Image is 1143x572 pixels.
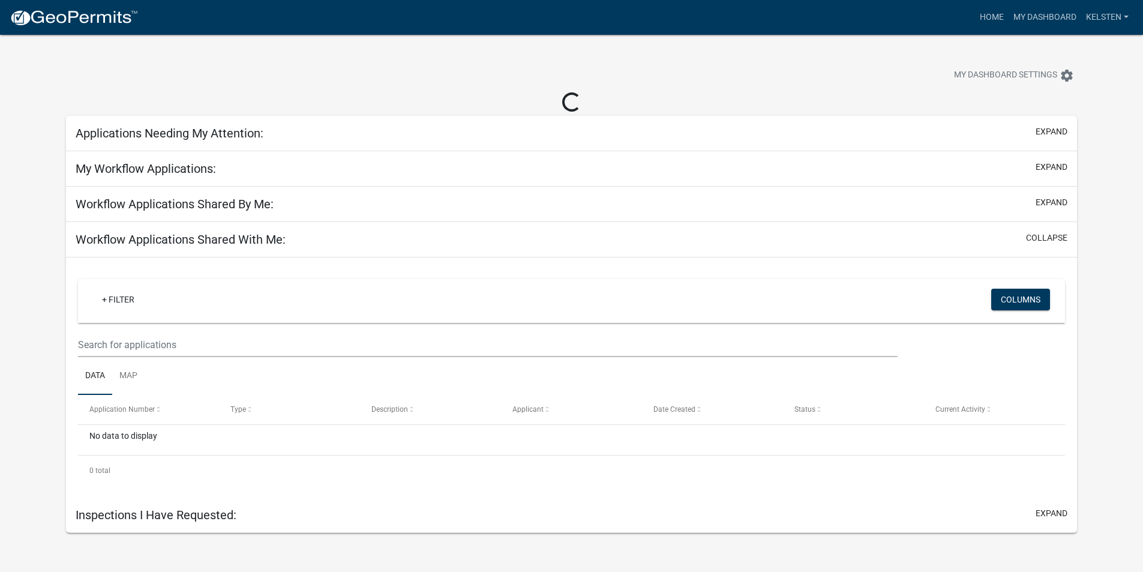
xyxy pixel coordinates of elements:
a: My Dashboard [1009,6,1081,29]
span: Description [371,405,408,414]
input: Search for applications [78,333,897,357]
h5: Applications Needing My Attention: [76,126,263,140]
a: + Filter [92,289,144,310]
button: My Dashboard Settingssettings [944,64,1084,87]
a: Map [112,357,145,396]
h5: Workflow Applications Shared By Me: [76,197,274,211]
button: expand [1036,125,1067,138]
datatable-header-cell: Application Number [78,395,219,424]
datatable-header-cell: Description [360,395,501,424]
span: Current Activity [935,405,985,414]
h5: Inspections I Have Requested: [76,508,236,522]
datatable-header-cell: Applicant [501,395,642,424]
datatable-header-cell: Current Activity [923,395,1064,424]
span: Date Created [653,405,695,414]
button: Columns [991,289,1050,310]
div: No data to display [78,425,1065,455]
i: settings [1060,68,1074,83]
button: expand [1036,196,1067,209]
span: Application Number [89,405,155,414]
span: Applicant [512,405,544,414]
a: Home [975,6,1009,29]
button: expand [1036,161,1067,173]
a: Kelsten [1081,6,1133,29]
span: Type [230,405,246,414]
datatable-header-cell: Type [219,395,360,424]
div: 0 total [78,456,1065,486]
button: collapse [1026,232,1067,244]
span: Status [794,405,815,414]
div: collapse [66,257,1077,498]
button: expand [1036,507,1067,520]
datatable-header-cell: Date Created [642,395,783,424]
datatable-header-cell: Status [782,395,923,424]
a: Data [78,357,112,396]
h5: Workflow Applications Shared With Me: [76,232,286,247]
h5: My Workflow Applications: [76,161,216,176]
span: My Dashboard Settings [954,68,1057,83]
